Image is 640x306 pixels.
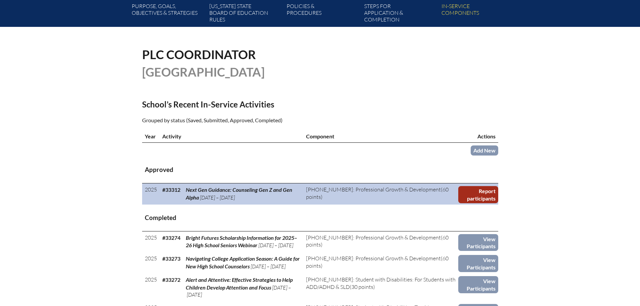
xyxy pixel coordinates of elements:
span: [DATE] – [DATE] [251,263,286,270]
td: (60 points) [303,252,459,273]
span: PLC Coordinator [142,47,256,62]
span: Navigating College Application Season: A Guide for New High School Counselors [186,255,300,269]
td: (60 points) [303,183,459,205]
a: Policies &Procedures [284,1,361,27]
span: [DATE] – [DATE] [200,194,235,201]
td: 2025 [142,273,160,301]
span: [GEOGRAPHIC_DATA] [142,64,265,79]
h2: School’s Recent In-Service Activities [142,99,379,109]
a: In-servicecomponents [439,1,516,27]
span: [DATE] – [DATE] [186,284,291,298]
a: [US_STATE] StateBoard of Education rules [207,1,284,27]
a: View Participants [458,276,498,293]
span: Next Gen Guidance: Counseling Gen Z and Gen Alpha [186,186,292,200]
td: (30 points) [303,273,459,301]
p: Grouped by status (Saved, Submitted, Approved, Completed) [142,116,379,125]
h3: Completed [145,214,496,222]
td: (60 points) [303,231,459,252]
th: Actions [458,130,498,143]
h3: Approved [145,166,496,174]
th: Year [142,130,160,143]
a: Report participants [458,186,498,203]
a: View Participants [458,234,498,251]
span: Bright Futures Scholarship Information for 2025–26 High School Seniors Webinar [186,234,297,248]
span: [PHONE_NUMBER]: Professional Growth & Development [306,255,441,262]
span: [DATE] – [DATE] [258,242,293,249]
td: 2025 [142,183,160,205]
td: 2025 [142,231,160,252]
b: #33312 [162,186,180,193]
a: View Participants [458,255,498,272]
th: Component [303,130,459,143]
b: #33273 [162,255,180,262]
b: #33272 [162,276,180,283]
a: Add New [471,145,498,155]
td: 2025 [142,252,160,273]
b: #33274 [162,234,180,241]
span: [PHONE_NUMBER]: Professional Growth & Development [306,234,441,241]
span: [PHONE_NUMBER]: Student with Disabilities: For Students with ADD/ADHD & SLD [306,276,456,290]
a: Purpose, goals,objectives & strategies [129,1,206,27]
span: [PHONE_NUMBER]: Professional Growth & Development [306,186,441,193]
span: Alert and Attentive: Effective Strategies to Help Children Develop Attention and Focus [186,276,293,290]
th: Activity [160,130,303,143]
a: Steps forapplication & completion [361,1,439,27]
